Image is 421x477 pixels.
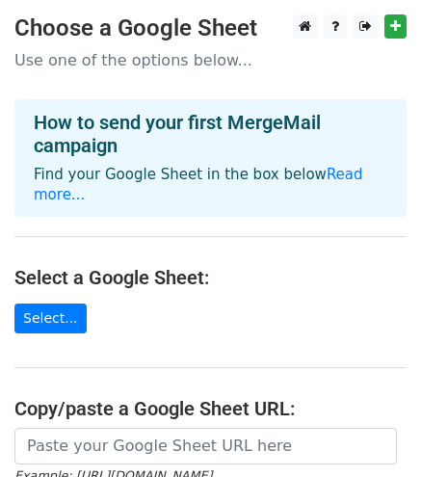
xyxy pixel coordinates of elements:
[34,165,387,205] p: Find your Google Sheet in the box below
[34,111,387,157] h4: How to send your first MergeMail campaign
[14,428,397,464] input: Paste your Google Sheet URL here
[14,304,87,333] a: Select...
[14,14,407,42] h3: Choose a Google Sheet
[14,50,407,70] p: Use one of the options below...
[14,266,407,289] h4: Select a Google Sheet:
[14,397,407,420] h4: Copy/paste a Google Sheet URL:
[34,166,363,203] a: Read more...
